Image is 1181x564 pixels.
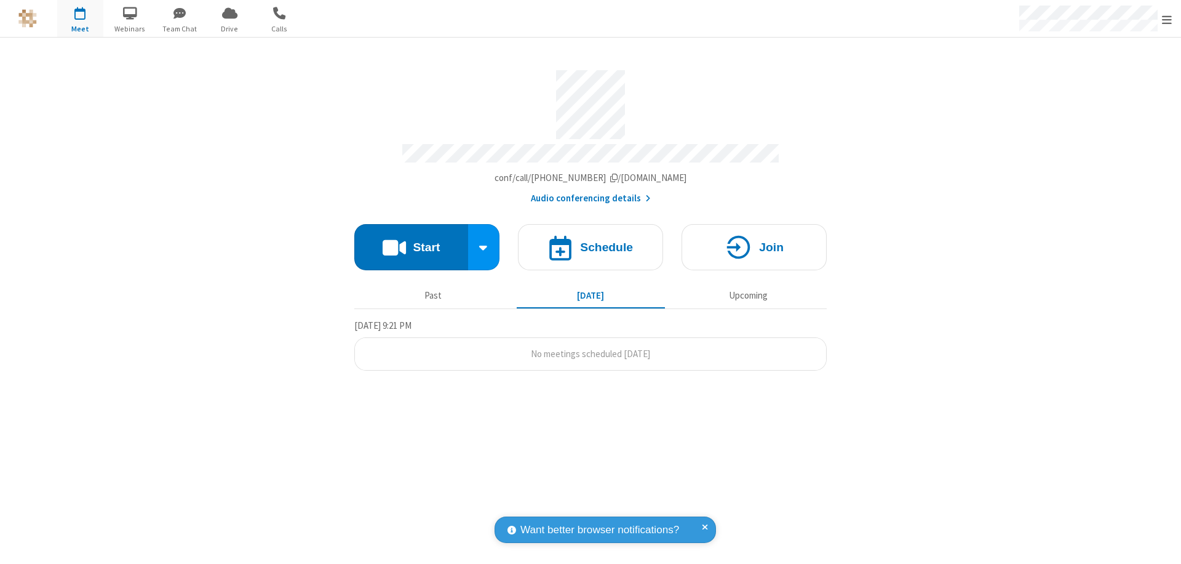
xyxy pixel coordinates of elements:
[354,224,468,270] button: Start
[354,320,412,331] span: [DATE] 9:21 PM
[57,23,103,34] span: Meet
[531,191,651,206] button: Audio conferencing details
[531,348,650,360] span: No meetings scheduled [DATE]
[18,9,37,28] img: QA Selenium DO NOT DELETE OR CHANGE
[468,224,500,270] div: Start conference options
[354,318,827,371] section: Today's Meetings
[495,171,687,185] button: Copy my meeting room linkCopy my meeting room link
[354,61,827,206] section: Account details
[517,284,665,307] button: [DATE]
[518,224,663,270] button: Schedule
[107,23,153,34] span: Webinars
[157,23,203,34] span: Team Chat
[580,241,633,253] h4: Schedule
[759,241,784,253] h4: Join
[495,172,687,183] span: Copy my meeting room link
[674,284,822,307] button: Upcoming
[207,23,253,34] span: Drive
[520,522,679,538] span: Want better browser notifications?
[256,23,303,34] span: Calls
[359,284,507,307] button: Past
[682,224,827,270] button: Join
[413,241,440,253] h4: Start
